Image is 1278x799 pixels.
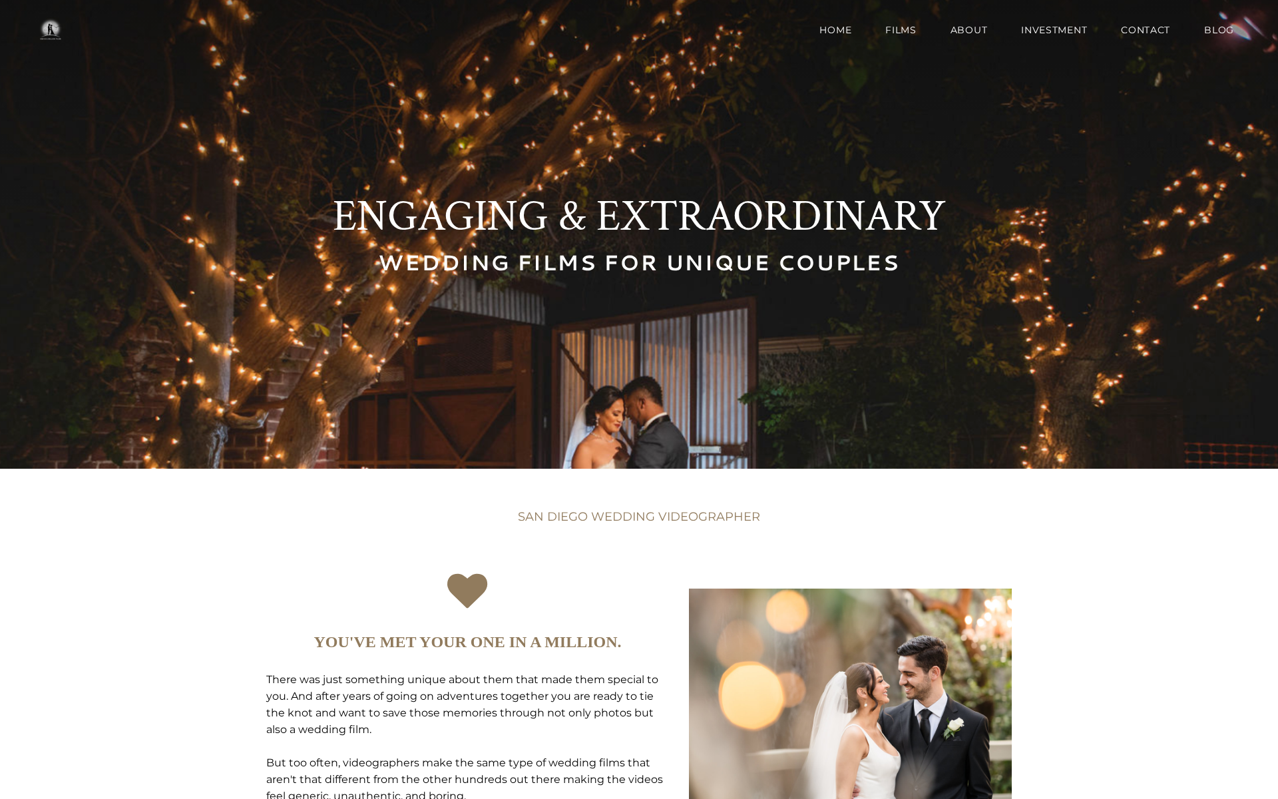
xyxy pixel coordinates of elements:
a: Contact [1107,17,1184,43]
font: You've met your one in a million. [314,633,621,651]
a: About [937,17,1002,43]
a: Investment [1007,17,1101,43]
img: One in a Million Films | Los Angeles Wedding Videographer [27,17,74,43]
a: Home [805,17,865,43]
font: WEDDING FILMS FOR UNIQUE COUPLES [378,248,900,276]
font: SAN DIEGO WEDDING VIDEOGRAPHER [518,509,760,524]
a: ENGAGING & EXTRAORDINARY [333,188,946,245]
a: BLOG [1190,17,1248,43]
a: Films [871,17,931,43]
